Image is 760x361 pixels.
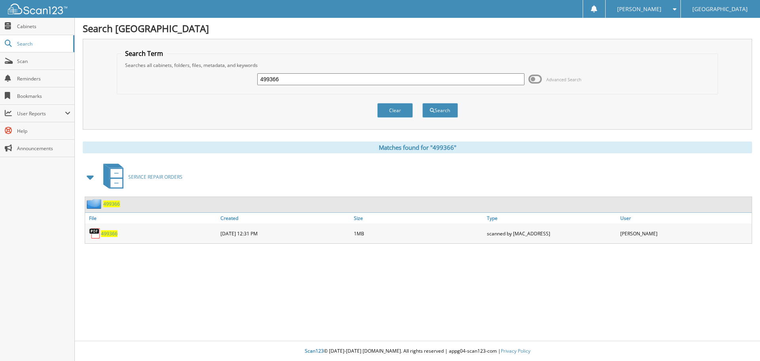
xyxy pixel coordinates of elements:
a: SERVICE REPAIR ORDERS [99,161,182,193]
span: Bookmarks [17,93,70,99]
img: PDF.png [89,227,101,239]
span: [GEOGRAPHIC_DATA] [692,7,748,11]
span: Scan [17,58,70,65]
span: Reminders [17,75,70,82]
span: Advanced Search [546,76,581,82]
a: Size [352,213,485,223]
a: 499366 [103,201,120,207]
a: Type [485,213,618,223]
div: Searches all cabinets, folders, files, metadata, and keywords [121,62,714,69]
img: scan123-logo-white.svg [8,4,67,14]
button: Clear [377,103,413,118]
span: Scan123 [305,348,324,354]
span: Help [17,128,70,134]
span: Search [17,40,69,47]
span: Announcements [17,145,70,152]
span: User Reports [17,110,65,117]
h1: Search [GEOGRAPHIC_DATA] [83,22,752,35]
a: Privacy Policy [501,348,530,354]
a: Created [218,213,352,223]
a: 499366 [101,230,118,237]
span: SERVICE REPAIR ORDERS [128,174,182,180]
span: [PERSON_NAME] [617,7,661,11]
div: © [DATE]-[DATE] [DOMAIN_NAME]. All rights reserved | appg04-scan123-com | [75,342,760,361]
span: Cabinets [17,23,70,30]
div: 1MB [352,225,485,241]
div: [DATE] 12:31 PM [218,225,352,241]
div: Matches found for "499366" [83,141,752,153]
button: Search [422,103,458,118]
legend: Search Term [121,49,167,58]
div: scanned by [MAC_ADDRESS] [485,225,618,241]
img: folder2.png [87,199,103,209]
a: File [85,213,218,223]
iframe: Chat Widget [720,323,760,361]
a: User [618,213,752,223]
div: [PERSON_NAME] [618,225,752,241]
